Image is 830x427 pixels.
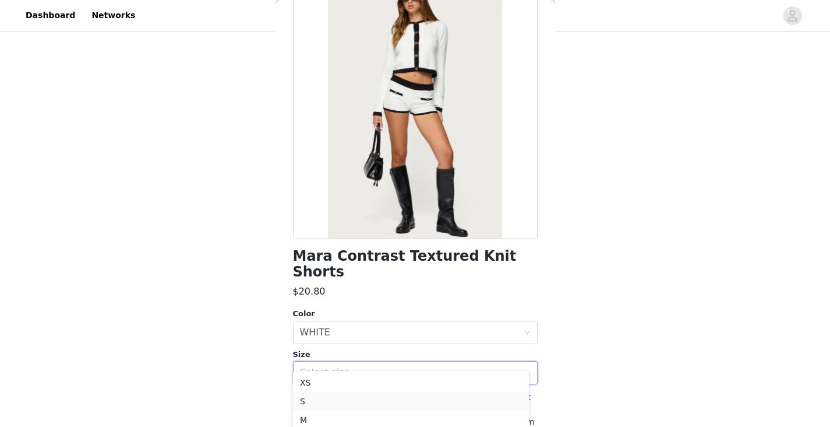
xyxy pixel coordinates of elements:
div: Select size [300,367,518,379]
a: Dashboard [19,2,82,29]
i: icon: down [524,369,531,377]
h1: Mara Contrast Textured Knit Shorts [293,249,538,280]
li: XS [293,373,529,392]
li: S [293,392,529,411]
div: avatar [787,6,798,25]
a: Networks [84,2,142,29]
div: Color [293,308,538,320]
h3: $20.80 [293,285,326,299]
div: WHITE [300,321,330,344]
div: Size [293,349,538,360]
